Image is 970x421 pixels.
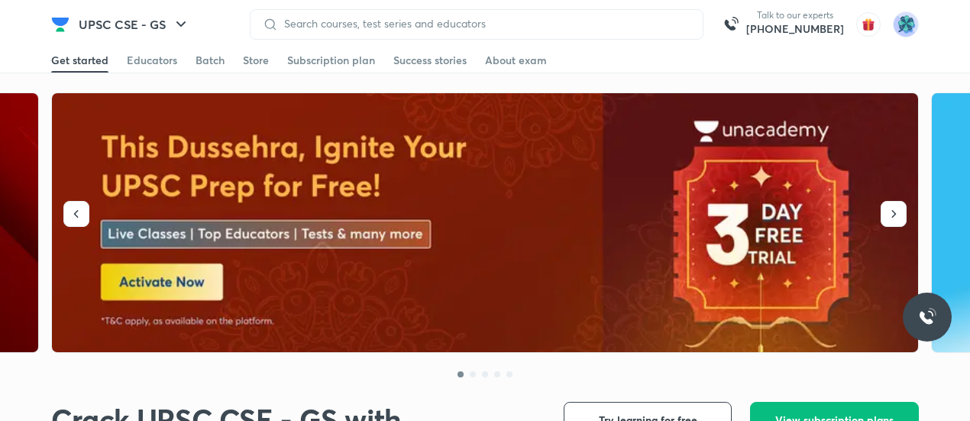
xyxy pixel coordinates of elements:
img: ttu [918,308,936,326]
img: avatar [856,12,881,37]
p: Talk to our experts [746,9,844,21]
div: Get started [51,53,108,68]
img: Chhavi Rohilla [893,11,919,37]
a: Get started [51,48,108,73]
a: Batch [196,48,225,73]
div: Educators [127,53,177,68]
img: Company Logo [51,15,70,34]
a: Educators [127,48,177,73]
input: Search courses, test series and educators [278,18,690,30]
div: Batch [196,53,225,68]
div: Store [243,53,269,68]
a: About exam [485,48,547,73]
div: Success stories [393,53,467,68]
a: Store [243,48,269,73]
a: [PHONE_NUMBER] [746,21,844,37]
div: About exam [485,53,547,68]
img: call-us [716,9,746,40]
div: Subscription plan [287,53,375,68]
a: Subscription plan [287,48,375,73]
button: UPSC CSE - GS [70,9,199,40]
a: Success stories [393,48,467,73]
